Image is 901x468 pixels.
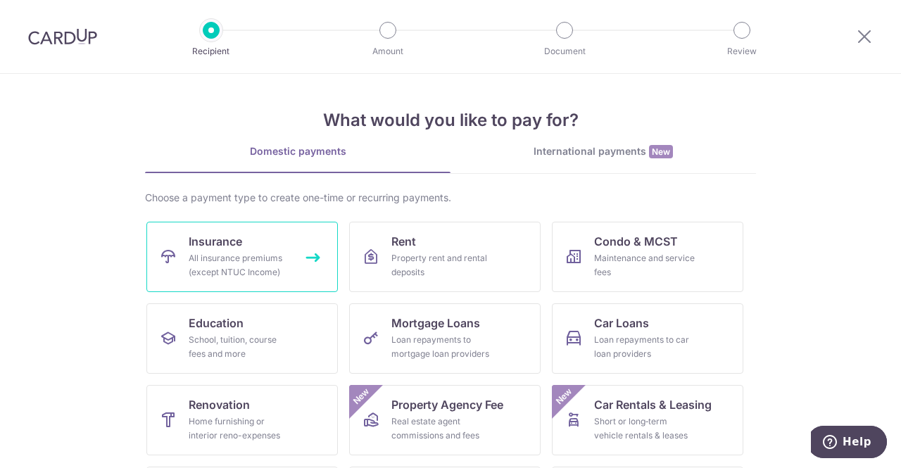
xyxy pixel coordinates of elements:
[349,385,541,455] a: Property Agency FeeReal estate agent commissions and feesNew
[552,222,743,292] a: Condo & MCSTMaintenance and service fees
[552,303,743,374] a: Car LoansLoan repayments to car loan providers
[350,385,373,408] span: New
[146,385,338,455] a: RenovationHome furnishing or interior reno-expenses
[649,145,673,158] span: New
[189,315,244,331] span: Education
[391,251,493,279] div: Property rent and rental deposits
[32,10,61,23] span: Help
[450,144,756,159] div: International payments
[391,333,493,361] div: Loan repayments to mortgage loan providers
[146,303,338,374] a: EducationSchool, tuition, course fees and more
[189,251,290,279] div: All insurance premiums (except NTUC Income)
[145,191,756,205] div: Choose a payment type to create one-time or recurring payments.
[690,44,794,58] p: Review
[594,415,695,443] div: Short or long‑term vehicle rentals & leases
[146,222,338,292] a: InsuranceAll insurance premiums (except NTUC Income)
[145,144,450,158] div: Domestic payments
[594,333,695,361] div: Loan repayments to car loan providers
[349,222,541,292] a: RentProperty rent and rental deposits
[145,108,756,133] h4: What would you like to pay for?
[594,396,712,413] span: Car Rentals & Leasing
[189,415,290,443] div: Home furnishing or interior reno-expenses
[189,333,290,361] div: School, tuition, course fees and more
[391,415,493,443] div: Real estate agent commissions and fees
[159,44,263,58] p: Recipient
[811,426,887,461] iframe: Opens a widget where you can find more information
[349,303,541,374] a: Mortgage LoansLoan repayments to mortgage loan providers
[189,396,250,413] span: Renovation
[594,233,678,250] span: Condo & MCST
[28,28,97,45] img: CardUp
[553,385,576,408] span: New
[189,233,242,250] span: Insurance
[391,233,416,250] span: Rent
[552,385,743,455] a: Car Rentals & LeasingShort or long‑term vehicle rentals & leasesNew
[336,44,440,58] p: Amount
[512,44,617,58] p: Document
[594,315,649,331] span: Car Loans
[391,315,480,331] span: Mortgage Loans
[391,396,503,413] span: Property Agency Fee
[594,251,695,279] div: Maintenance and service fees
